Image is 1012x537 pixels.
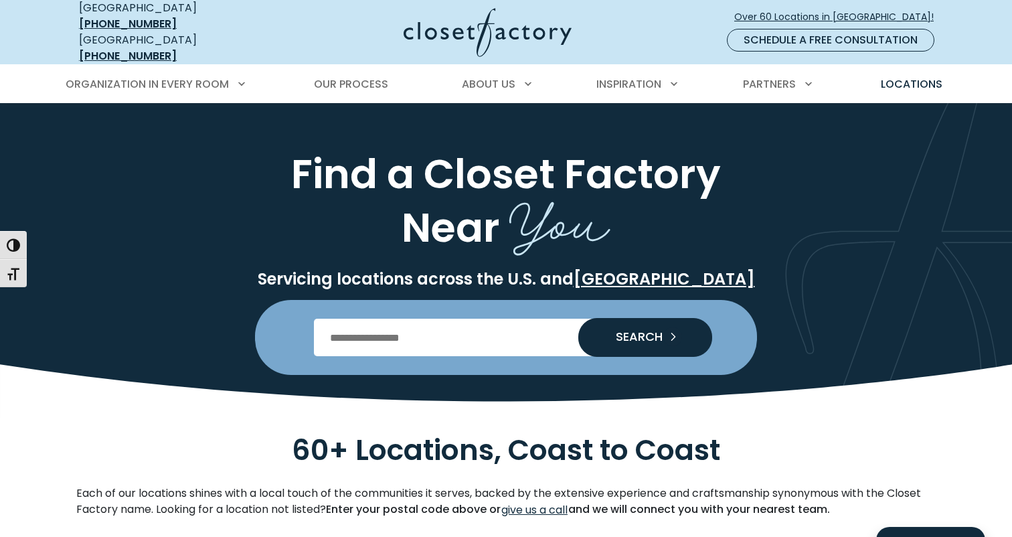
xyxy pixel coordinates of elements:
span: About Us [462,76,515,92]
p: Servicing locations across the U.S. and [76,269,936,289]
a: [PHONE_NUMBER] [79,48,177,64]
span: Partners [743,76,796,92]
a: give us a call [501,502,568,519]
p: Each of our locations shines with a local touch of the communities it serves, backed by the exten... [76,485,936,519]
img: Closet Factory Logo [404,8,572,57]
span: You [509,175,610,260]
span: Inspiration [596,76,661,92]
a: [PHONE_NUMBER] [79,16,177,31]
strong: Enter your postal code above or and we will connect you with your nearest team. [326,502,830,517]
a: [GEOGRAPHIC_DATA] [574,268,755,290]
span: Organization in Every Room [66,76,229,92]
button: Search our Nationwide Locations [578,318,712,357]
div: [GEOGRAPHIC_DATA] [79,32,273,64]
span: 60+ Locations, Coast to Coast [292,430,720,470]
input: Enter Postal Code [314,319,699,356]
span: Locations [881,76,942,92]
span: SEARCH [605,331,663,343]
span: Our Process [314,76,388,92]
span: Over 60 Locations in [GEOGRAPHIC_DATA]! [734,10,944,24]
nav: Primary Menu [56,66,956,103]
a: Over 60 Locations in [GEOGRAPHIC_DATA]! [734,5,945,29]
span: Find a Closet Factory [291,145,721,202]
a: Schedule a Free Consultation [727,29,934,52]
span: Near [402,199,500,256]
